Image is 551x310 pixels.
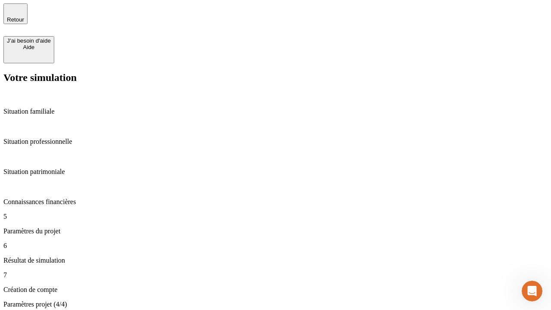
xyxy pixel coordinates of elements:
p: 7 [3,271,548,279]
p: 5 [3,213,548,220]
h2: Votre simulation [3,72,548,84]
iframe: Intercom live chat [522,281,542,301]
span: Retour [7,16,24,23]
div: Aide [7,44,51,50]
p: Situation professionnelle [3,138,548,146]
p: Connaissances financières [3,198,548,206]
p: Paramètres projet (4/4) [3,301,548,308]
div: J’ai besoin d'aide [7,37,51,44]
button: J’ai besoin d'aideAide [3,36,54,63]
button: Retour [3,3,28,24]
p: Situation familiale [3,108,548,115]
p: Situation patrimoniale [3,168,548,176]
p: 6 [3,242,548,250]
p: Résultat de simulation [3,257,548,264]
p: Paramètres du projet [3,227,548,235]
p: Création de compte [3,286,548,294]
